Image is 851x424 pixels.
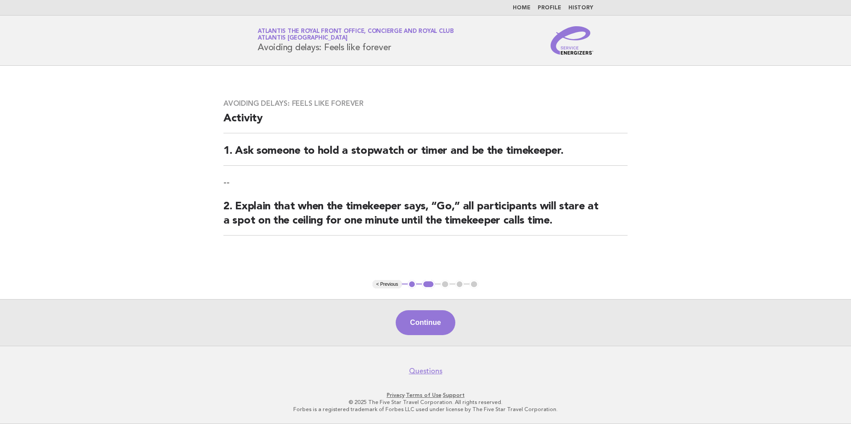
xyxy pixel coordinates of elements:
button: < Previous [373,280,401,289]
h2: 1. Ask someone to hold a stopwatch or timer and be the timekeeper. [223,144,628,166]
p: -- [223,176,628,189]
a: Terms of Use [406,392,442,398]
a: Profile [538,5,561,11]
h1: Avoiding delays: Feels like forever [258,29,454,52]
img: Service Energizers [551,26,593,55]
a: History [568,5,593,11]
p: · · [153,392,698,399]
a: Home [513,5,531,11]
a: Support [443,392,465,398]
button: Continue [396,310,455,335]
p: © 2025 The Five Star Travel Corporation. All rights reserved. [153,399,698,406]
button: 2 [422,280,435,289]
h3: Avoiding delays: Feels like forever [223,99,628,108]
span: Atlantis [GEOGRAPHIC_DATA] [258,36,348,41]
p: Forbes is a registered trademark of Forbes LLC used under license by The Five Star Travel Corpora... [153,406,698,413]
a: Atlantis The Royal Front Office, Concierge and Royal ClubAtlantis [GEOGRAPHIC_DATA] [258,28,454,41]
a: Questions [409,367,442,376]
a: Privacy [387,392,405,398]
h2: 2. Explain that when the timekeeper says, “Go,” all participants will stare at a spot on the ceil... [223,200,628,236]
button: 1 [408,280,417,289]
h2: Activity [223,112,628,133]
